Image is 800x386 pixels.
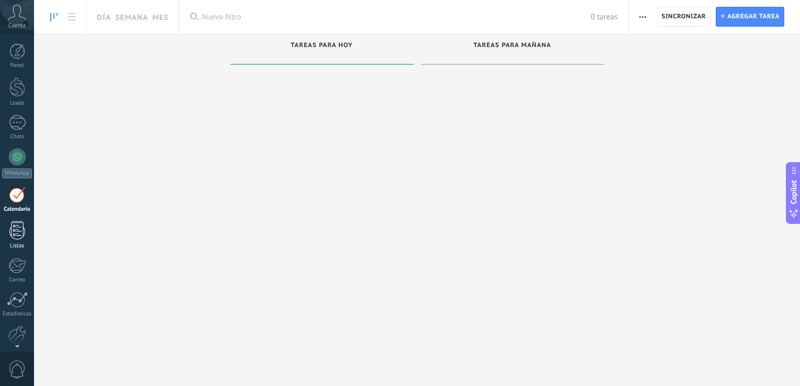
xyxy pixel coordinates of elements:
div: Tareas para mañana [426,42,599,51]
div: Chats [2,133,32,140]
button: Más [635,7,650,27]
span: Cuenta [8,22,26,29]
div: Estadísticas [2,311,32,317]
div: Calendario [2,206,32,213]
div: Listas [2,243,32,249]
div: WhatsApp [2,168,32,178]
div: Correo [2,277,32,283]
span: Agregar tarea [727,7,780,26]
span: Copilot [788,180,799,205]
button: Agregar tarea [716,7,784,27]
div: Leads [2,100,32,107]
div: Tareas para hoy [236,42,408,51]
span: Sincronizar [662,14,706,20]
a: To-do list [63,7,81,27]
span: Tareas para hoy [291,42,353,49]
span: Tareas para mañana [473,42,551,49]
span: Nuevo filtro [202,12,591,22]
span: 0 tareas [591,12,617,22]
a: To-do line [45,7,63,27]
button: Sincronizar [657,7,711,27]
div: Panel [2,62,32,69]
